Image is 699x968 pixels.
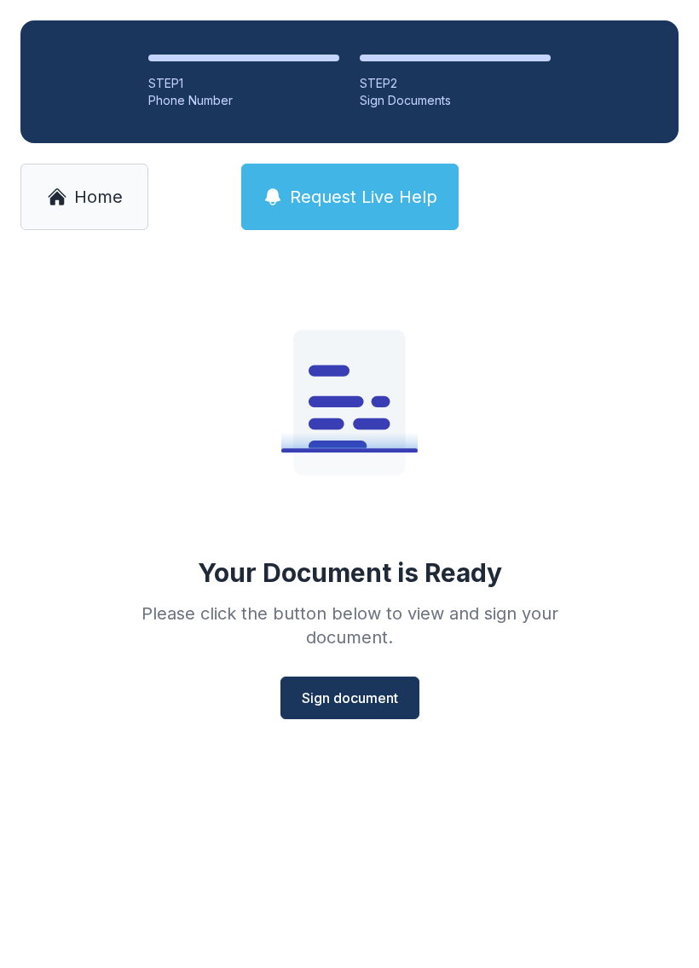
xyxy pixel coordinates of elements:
[360,75,551,92] div: STEP 2
[302,688,398,708] span: Sign document
[198,557,502,588] div: Your Document is Ready
[360,92,551,109] div: Sign Documents
[148,75,339,92] div: STEP 1
[74,185,123,209] span: Home
[104,602,595,649] div: Please click the button below to view and sign your document.
[148,92,339,109] div: Phone Number
[290,185,437,209] span: Request Live Help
